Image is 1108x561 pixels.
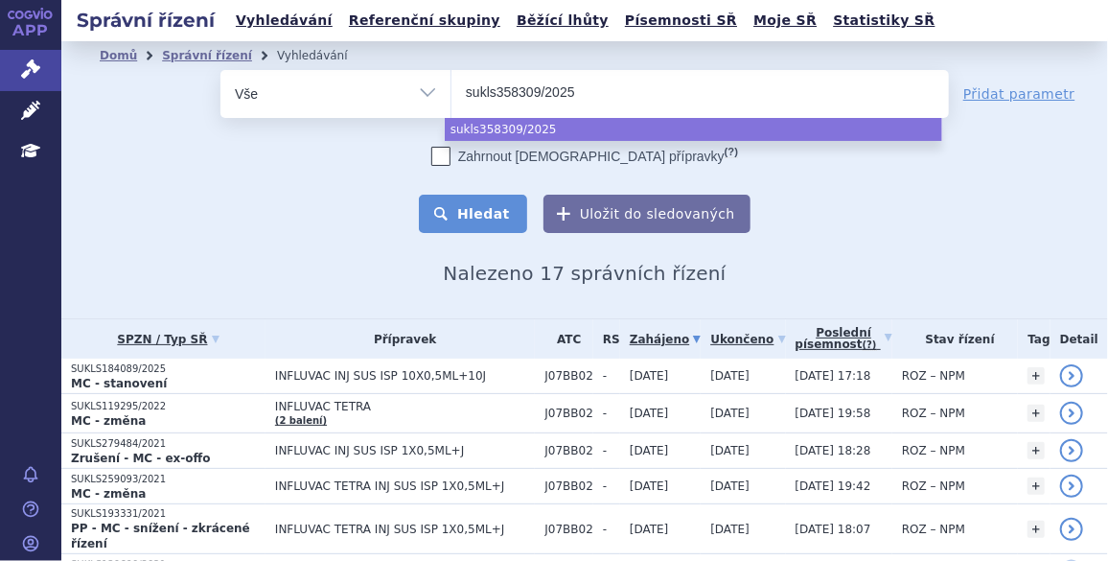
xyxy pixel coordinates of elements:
a: Vyhledávání [230,8,338,34]
span: - [603,369,620,383]
span: J07BB02 [544,523,593,536]
span: ROZ – NPM [902,407,965,420]
span: [DATE] 17:18 [796,369,871,383]
a: + [1027,478,1045,495]
a: detail [1060,364,1083,387]
a: detail [1060,439,1083,462]
h2: Správní řízení [61,7,230,34]
a: Poslednípísemnost(?) [796,319,892,359]
a: Písemnosti SŘ [619,8,743,34]
abbr: (?) [725,146,738,158]
span: - [603,479,620,493]
a: (2 balení) [275,415,327,426]
a: + [1027,442,1045,459]
a: Zahájeno [630,326,701,353]
span: [DATE] [710,369,750,383]
strong: MC - změna [71,414,146,428]
span: INFLUVAC TETRA [275,400,536,413]
abbr: (?) [863,339,877,351]
a: Běžící lhůty [511,8,614,34]
a: + [1027,405,1045,422]
li: Vyhledávání [277,41,373,70]
a: Ukončeno [710,326,785,353]
span: [DATE] [710,523,750,536]
p: SUKLS279484/2021 [71,437,265,451]
span: [DATE] 18:07 [796,523,871,536]
span: [DATE] [630,369,669,383]
th: Detail [1050,319,1108,359]
a: Domů [100,49,137,62]
span: INFLUVAC INJ SUS ISP 10X0,5ML+10J [275,369,536,383]
span: [DATE] [710,444,750,457]
a: SPZN / Typ SŘ [71,326,265,353]
span: [DATE] [630,407,669,420]
a: + [1027,367,1045,385]
a: Statistiky SŘ [827,8,940,34]
a: Správní řízení [162,49,252,62]
span: ROZ – NPM [902,369,965,383]
span: [DATE] [710,479,750,493]
th: ATC [535,319,593,359]
span: J07BB02 [544,369,593,383]
span: Nalezeno 17 správních řízení [443,262,726,285]
span: [DATE] 19:58 [796,407,871,420]
span: INFLUVAC INJ SUS ISP 1X0,5ML+J [275,444,536,457]
th: RS [593,319,620,359]
p: SUKLS184089/2025 [71,362,265,376]
span: ROZ – NPM [902,444,965,457]
a: + [1027,521,1045,538]
strong: MC - stanovení [71,377,167,390]
a: Moje SŘ [748,8,822,34]
p: SUKLS259093/2021 [71,473,265,486]
span: [DATE] 18:28 [796,444,871,457]
span: - [603,523,620,536]
span: ROZ – NPM [902,479,965,493]
button: Hledat [419,195,527,233]
span: [DATE] 19:42 [796,479,871,493]
span: J07BB02 [544,407,593,420]
p: SUKLS193331/2021 [71,507,265,521]
a: detail [1060,402,1083,425]
span: [DATE] [630,523,669,536]
a: Referenční skupiny [343,8,506,34]
li: sukls358309/2025 [445,118,942,141]
span: J07BB02 [544,444,593,457]
p: SUKLS119295/2022 [71,400,265,413]
th: Tag [1018,319,1050,359]
span: ROZ – NPM [902,523,965,536]
a: detail [1060,518,1083,541]
span: [DATE] [630,444,669,457]
th: Přípravek [265,319,536,359]
span: INFLUVAC TETRA INJ SUS ISP 1X0,5ML+J [275,523,536,536]
span: - [603,444,620,457]
span: [DATE] [630,479,669,493]
span: INFLUVAC TETRA INJ SUS ISP 1X0,5ML+J [275,479,536,493]
a: Přidat parametr [963,84,1075,104]
th: Stav řízení [892,319,1019,359]
label: Zahrnout [DEMOGRAPHIC_DATA] přípravky [431,147,738,166]
button: Uložit do sledovaných [543,195,750,233]
span: J07BB02 [544,479,593,493]
span: [DATE] [710,407,750,420]
span: - [603,407,620,420]
strong: Zrušení - MC - ex-offo [71,452,211,465]
a: detail [1060,475,1083,498]
strong: MC - změna [71,487,146,501]
strong: PP - MC - snížení - zkrácené řízení [71,522,250,550]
